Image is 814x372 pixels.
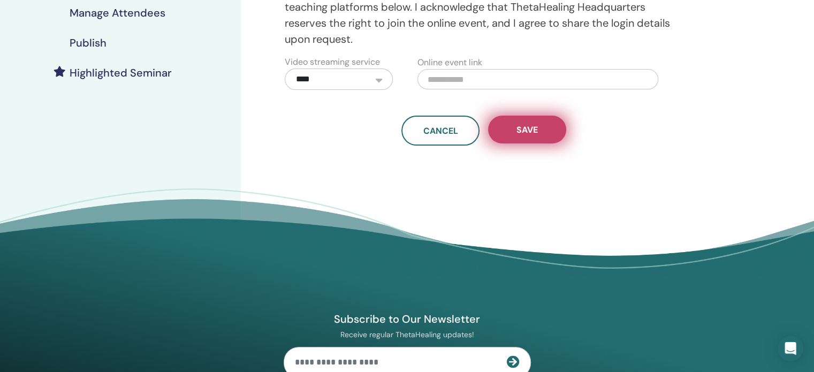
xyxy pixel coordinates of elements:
[417,56,482,69] label: Online event link
[423,125,458,136] span: Cancel
[488,116,566,143] button: Save
[285,56,380,69] label: Video streaming service
[70,66,172,79] h4: Highlighted Seminar
[516,124,538,135] span: Save
[284,330,531,339] p: Receive regular ThetaHealing updates!
[70,6,165,19] h4: Manage Attendees
[401,116,480,146] a: Cancel
[70,36,106,49] h4: Publish
[284,312,531,326] h4: Subscribe to Our Newsletter
[778,336,803,361] div: Open Intercom Messenger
